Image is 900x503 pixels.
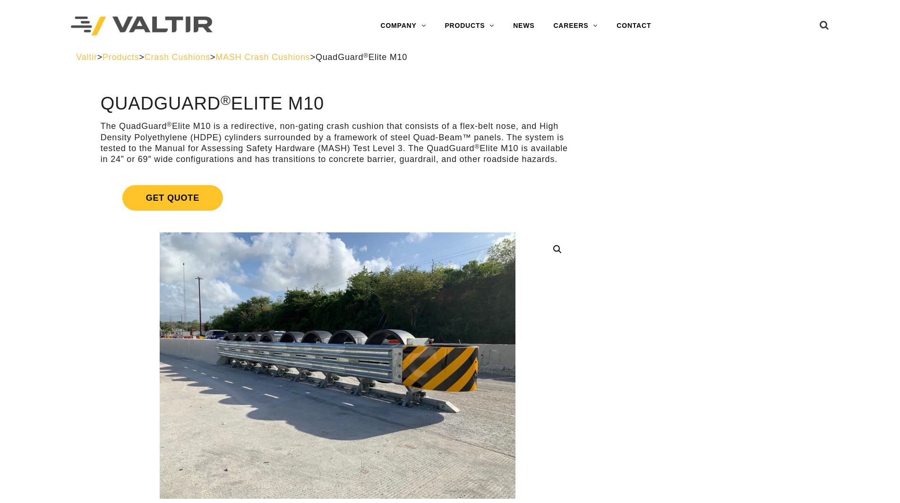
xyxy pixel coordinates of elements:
[504,17,544,35] a: NEWS
[167,121,172,128] sup: ®
[71,17,213,36] img: Valtir
[76,52,97,62] a: Valtir
[474,143,480,150] sup: ®
[371,17,435,35] a: COMPANY
[76,52,824,63] div: > > > >
[101,174,574,222] a: Get Quote
[607,17,660,35] a: CONTACT
[363,52,369,59] sup: ®
[101,94,574,114] h1: QuadGuard Elite M10
[103,52,139,62] a: Products
[435,17,504,35] a: PRODUCTS
[101,121,574,165] p: The QuadGuard Elite M10 is a redirective, non-gating crash cushion that consists of a flex-belt n...
[316,52,407,62] span: QuadGuard Elite M10
[544,17,607,35] a: CAREERS
[122,185,223,211] span: Get Quote
[145,52,210,62] a: Crash Cushions
[221,93,231,108] sup: ®
[215,52,310,62] a: MASH Crash Cushions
